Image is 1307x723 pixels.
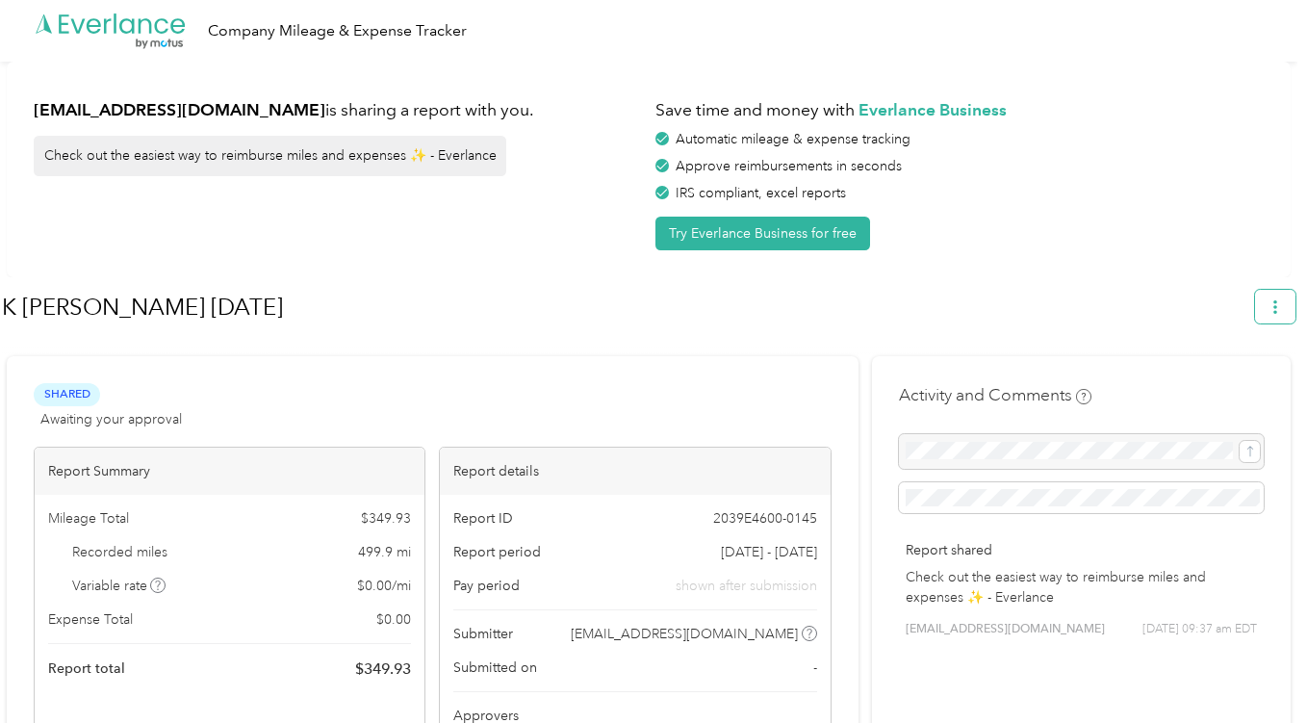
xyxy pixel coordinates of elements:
p: Report shared [906,540,1257,560]
span: 2039E4600-0145 [713,508,817,529]
h1: is sharing a report with you. [34,98,642,122]
div: Check out the easiest way to reimburse miles and expenses ✨ - Everlance [34,136,506,176]
button: Try Everlance Business for free [655,217,870,250]
span: [EMAIL_ADDRESS][DOMAIN_NAME] [906,621,1105,638]
span: Automatic mileage & expense tracking [676,131,910,147]
div: Report details [440,448,830,495]
span: Expense Total [48,609,133,630]
h1: K Appleby Sep 2025 [2,284,1242,330]
div: Company Mileage & Expense Tracker [208,19,467,43]
span: Report total [48,658,125,679]
span: shown after submission [676,576,817,596]
span: Variable rate [72,576,167,596]
strong: [EMAIL_ADDRESS][DOMAIN_NAME] [34,99,325,119]
span: Report ID [453,508,513,529]
span: [DATE] 09:37 am EDT [1142,621,1257,638]
span: [EMAIL_ADDRESS][DOMAIN_NAME] [571,624,798,644]
span: Report period [453,542,541,562]
span: Submitted on [453,658,537,678]
h4: Activity and Comments [899,383,1091,407]
span: $ 0.00 / mi [357,576,411,596]
span: Pay period [453,576,520,596]
h1: Save time and money with [655,98,1264,122]
strong: Everlance Business [859,99,1007,119]
span: Mileage Total [48,508,129,529]
span: [DATE] - [DATE] [721,542,817,562]
span: 499.9 mi [358,542,411,562]
div: Report Summary [35,448,424,495]
span: IRS compliant, excel reports [676,185,846,201]
span: Submitter [453,624,513,644]
p: Check out the easiest way to reimburse miles and expenses ✨ - Everlance [906,567,1257,607]
span: Awaiting your approval [40,409,182,429]
span: - [813,658,817,678]
span: $ 0.00 [376,609,411,630]
span: $ 349.93 [361,508,411,529]
span: Approve reimbursements in seconds [676,158,902,174]
span: Shared [34,383,100,405]
span: Recorded miles [72,542,167,562]
span: $ 349.93 [355,658,411,681]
